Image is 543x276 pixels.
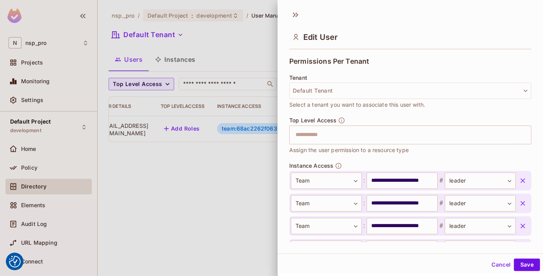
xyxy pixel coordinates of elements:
[9,256,21,267] img: Revisit consent button
[289,100,425,109] span: Select a tenant you want to associate this user with.
[445,240,516,257] div: owner
[289,75,307,81] span: Tenant
[527,134,529,135] button: Open
[289,57,369,65] span: Permissions Per Tenant
[289,163,333,169] span: Instance Access
[291,195,362,211] div: Team
[438,176,445,185] span: #
[303,32,338,42] span: Edit User
[291,172,362,189] div: Team
[514,258,540,271] button: Save
[445,195,516,211] div: leader
[445,218,516,234] div: leader
[362,176,367,185] span: :
[445,172,516,189] div: leader
[362,221,367,231] span: :
[362,199,367,208] span: :
[9,256,21,267] button: Consent Preferences
[291,240,362,257] div: User
[438,221,445,231] span: #
[289,117,336,124] span: Top Level Access
[289,82,531,99] button: Default Tenant
[438,199,445,208] span: #
[488,258,514,271] button: Cancel
[291,218,362,234] div: Team
[289,146,409,154] span: Assign the user permission to a resource type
